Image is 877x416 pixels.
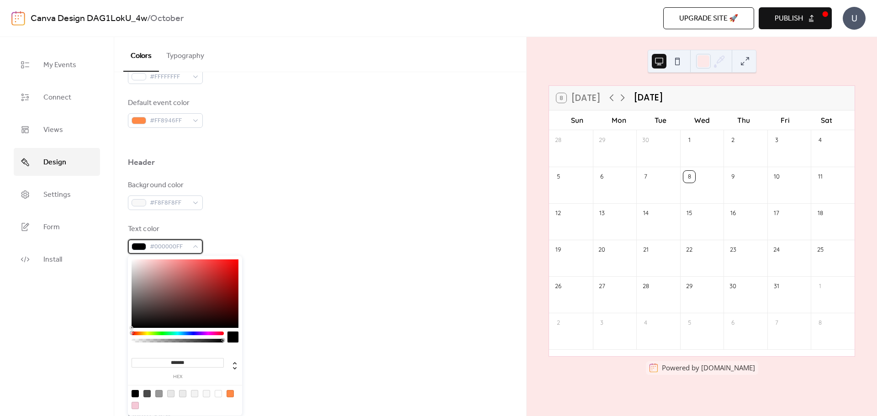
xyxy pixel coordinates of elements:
[167,390,174,397] div: rgb(231, 231, 231)
[132,374,224,379] label: hex
[31,10,147,27] a: Canva Design DAG1LokU_4w
[552,280,564,292] div: 26
[727,280,739,292] div: 30
[227,390,234,397] div: rgb(255, 137, 70)
[814,134,826,146] div: 4
[596,134,608,146] div: 29
[663,7,754,29] button: Upgrade site 🚀
[771,207,782,219] div: 17
[771,280,782,292] div: 31
[159,37,211,71] button: Typography
[143,390,151,397] div: rgb(74, 74, 74)
[552,171,564,183] div: 5
[639,280,651,292] div: 28
[132,402,139,409] div: rgb(245, 201, 215)
[727,207,739,219] div: 16
[552,244,564,256] div: 19
[150,116,188,126] span: #FF8946FF
[155,390,163,397] div: rgb(153, 153, 153)
[150,198,188,209] span: #F8F8F8FF
[843,7,866,30] div: U
[771,171,782,183] div: 10
[596,171,608,183] div: 6
[14,180,100,208] a: Settings
[596,317,608,329] div: 3
[132,390,139,397] div: rgb(0, 0, 0)
[14,51,100,79] a: My Events
[150,10,184,27] b: October
[14,213,100,241] a: Form
[681,111,723,130] div: Wed
[683,280,695,292] div: 29
[596,280,608,292] div: 27
[128,98,201,109] div: Default event color
[683,207,695,219] div: 15
[683,171,695,183] div: 8
[639,111,681,130] div: Tue
[596,207,608,219] div: 13
[43,155,66,169] span: Design
[128,224,201,235] div: Text color
[147,10,150,27] b: /
[11,11,25,26] img: logo
[598,111,639,130] div: Mon
[814,244,826,256] div: 25
[43,90,71,105] span: Connect
[43,188,71,202] span: Settings
[771,134,782,146] div: 3
[43,58,76,72] span: My Events
[759,7,832,29] button: Publish
[634,91,663,105] div: [DATE]
[639,171,651,183] div: 7
[552,134,564,146] div: 28
[814,280,826,292] div: 1
[14,83,100,111] a: Connect
[191,390,198,397] div: rgb(243, 243, 243)
[552,317,564,329] div: 2
[179,390,186,397] div: rgb(235, 235, 235)
[128,180,201,191] div: Background color
[639,134,651,146] div: 30
[43,253,62,267] span: Install
[727,134,739,146] div: 2
[662,363,755,373] div: Powered by
[639,317,651,329] div: 4
[727,244,739,256] div: 23
[639,244,651,256] div: 21
[150,72,188,83] span: #FFFFFFFF
[556,111,598,130] div: Sun
[43,123,63,137] span: Views
[727,171,739,183] div: 9
[683,317,695,329] div: 5
[215,390,222,397] div: rgb(255, 255, 255)
[123,37,159,72] button: Colors
[14,245,100,273] a: Install
[764,111,806,130] div: Fri
[683,134,695,146] div: 1
[596,244,608,256] div: 20
[128,157,155,168] div: Header
[814,171,826,183] div: 11
[771,244,782,256] div: 24
[814,317,826,329] div: 8
[203,390,210,397] div: rgb(248, 248, 248)
[771,317,782,329] div: 7
[701,363,755,373] a: [DOMAIN_NAME]
[14,116,100,143] a: Views
[552,207,564,219] div: 12
[679,13,738,24] span: Upgrade site 🚀
[806,111,847,130] div: Sat
[723,111,764,130] div: Thu
[639,207,651,219] div: 14
[683,244,695,256] div: 22
[43,220,60,234] span: Form
[727,317,739,329] div: 6
[150,242,188,253] span: #000000FF
[814,207,826,219] div: 18
[775,13,803,24] span: Publish
[14,148,100,176] a: Design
